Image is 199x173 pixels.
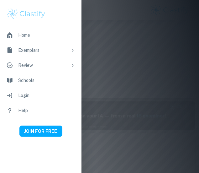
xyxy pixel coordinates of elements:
img: Clastify logo [6,8,46,20]
div: Schools [18,77,75,84]
button: JOIN FOR FREE [19,126,62,137]
div: Review [18,62,68,69]
div: Help [18,107,75,114]
div: Exemplars [18,47,68,54]
div: Login [18,92,75,99]
div: Home [18,32,75,39]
